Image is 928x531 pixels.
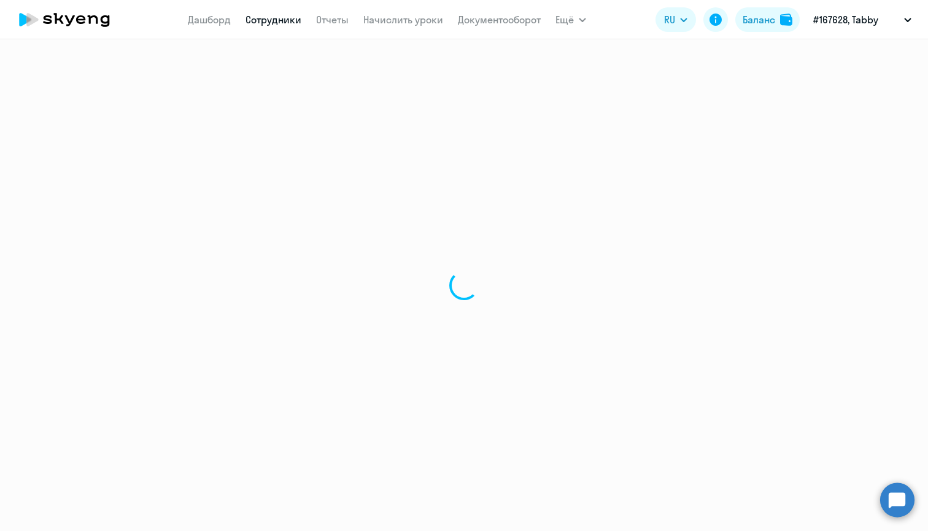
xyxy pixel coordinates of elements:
[743,12,775,27] div: Баланс
[735,7,800,32] button: Балансbalance
[813,12,878,27] p: #167628, Tabby
[316,14,349,26] a: Отчеты
[807,5,918,34] button: #167628, Tabby
[246,14,301,26] a: Сотрудники
[655,7,696,32] button: RU
[780,14,792,26] img: balance
[555,12,574,27] span: Ещё
[555,7,586,32] button: Ещё
[664,12,675,27] span: RU
[458,14,541,26] a: Документооборот
[188,14,231,26] a: Дашборд
[363,14,443,26] a: Начислить уроки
